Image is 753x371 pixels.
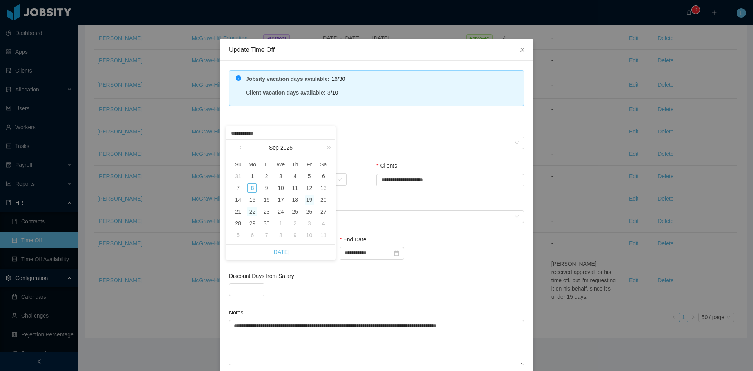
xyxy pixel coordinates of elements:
[290,207,300,216] div: 25
[247,172,257,181] div: 1
[319,172,328,181] div: 6
[260,217,274,229] td: September 30, 2025
[276,230,286,240] div: 8
[319,219,328,228] div: 4
[280,140,293,155] a: 2025
[231,161,245,168] span: Su
[274,206,288,217] td: September 24, 2025
[305,183,314,193] div: 12
[305,195,314,205] div: 19
[331,76,345,82] span: 16/30
[274,159,288,170] th: Wed
[233,230,243,240] div: 5
[260,170,274,182] td: September 2, 2025
[302,229,316,241] td: October 10, 2025
[302,206,316,217] td: September 26, 2025
[233,219,243,228] div: 28
[245,159,259,170] th: Mon
[233,172,243,181] div: 31
[262,207,271,216] div: 23
[236,75,241,81] i: icon: info-circle
[262,172,271,181] div: 2
[245,217,259,229] td: September 29, 2025
[394,250,399,256] i: icon: calendar
[231,194,245,206] td: September 14, 2025
[290,172,300,181] div: 4
[327,90,338,96] span: 3/10
[233,183,243,193] div: 7
[288,161,302,168] span: Th
[288,182,302,194] td: September 11, 2025
[268,140,280,155] a: Sep
[302,170,316,182] td: September 5, 2025
[247,195,257,205] div: 15
[302,217,316,229] td: October 3, 2025
[231,159,245,170] th: Sun
[276,219,286,228] div: 1
[262,195,271,205] div: 16
[305,230,314,240] div: 10
[274,229,288,241] td: October 8, 2025
[233,195,243,205] div: 14
[316,170,331,182] td: September 6, 2025
[260,194,274,206] td: September 16, 2025
[319,207,328,216] div: 27
[231,229,245,241] td: October 5, 2025
[238,140,245,155] a: Previous month (PageUp)
[245,229,259,241] td: October 6, 2025
[229,320,524,365] textarea: Notes
[316,182,331,194] td: September 13, 2025
[229,309,244,316] label: Notes
[246,76,329,82] strong: Jobsity vacation days available :
[316,159,331,170] th: Sat
[246,90,326,96] strong: Client vacation days available :
[288,206,302,217] td: September 25, 2025
[247,207,257,216] div: 22
[231,170,245,182] td: August 31, 2025
[247,219,257,228] div: 29
[290,195,300,205] div: 18
[305,207,314,216] div: 26
[262,183,271,193] div: 9
[302,159,316,170] th: Fri
[247,183,257,193] div: 8
[276,183,286,193] div: 10
[229,46,524,54] div: Update Time Off
[245,161,259,168] span: Mo
[245,194,259,206] td: September 15, 2025
[276,207,286,216] div: 24
[274,170,288,182] td: September 3, 2025
[302,182,316,194] td: September 12, 2025
[316,161,331,168] span: Sa
[288,194,302,206] td: September 18, 2025
[245,182,259,194] td: September 8, 2025
[247,230,257,240] div: 6
[231,217,245,229] td: September 28, 2025
[519,47,526,53] i: icon: close
[288,229,302,241] td: October 9, 2025
[276,195,286,205] div: 17
[288,170,302,182] td: September 4, 2025
[302,161,316,168] span: Fr
[231,206,245,217] td: September 21, 2025
[260,182,274,194] td: September 9, 2025
[260,229,274,241] td: October 7, 2025
[316,229,331,241] td: October 11, 2025
[229,284,264,296] input: Discount Days from Salary
[229,273,294,279] label: Discount Days from Salary
[262,230,271,240] div: 7
[245,170,259,182] td: September 1, 2025
[340,236,366,243] label: End Date
[305,172,314,181] div: 5
[245,206,259,217] td: September 22, 2025
[511,39,533,61] button: Close
[231,182,245,194] td: September 7, 2025
[260,161,274,168] span: Tu
[305,219,314,228] div: 3
[317,140,324,155] a: Next month (PageDown)
[316,206,331,217] td: September 27, 2025
[288,159,302,170] th: Thu
[260,159,274,170] th: Tue
[316,217,331,229] td: October 4, 2025
[288,217,302,229] td: October 2, 2025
